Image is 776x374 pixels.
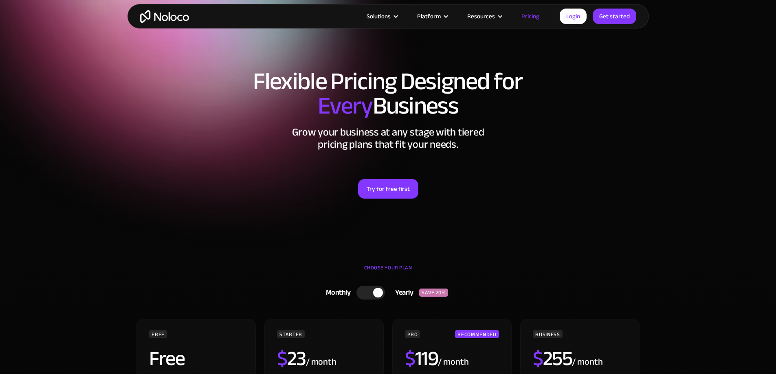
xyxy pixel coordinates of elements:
div: BUSINESS [533,330,562,338]
div: Resources [457,11,511,22]
div: / month [438,356,468,369]
div: PRO [405,330,420,338]
div: / month [572,356,602,369]
span: Every [318,83,373,129]
h2: 119 [405,348,438,369]
a: Try for free first [358,179,418,199]
div: STARTER [277,330,304,338]
div: Platform [417,11,441,22]
h1: Flexible Pricing Designed for Business [136,69,641,118]
h2: 255 [533,348,572,369]
div: Monthly [316,287,357,299]
a: home [140,10,189,23]
div: Solutions [356,11,407,22]
div: Solutions [367,11,391,22]
div: Resources [467,11,495,22]
h2: Grow your business at any stage with tiered pricing plans that fit your needs. [136,126,641,151]
a: Get started [593,9,636,24]
div: / month [306,356,336,369]
div: FREE [149,330,167,338]
div: RECOMMENDED [455,330,499,338]
a: Pricing [511,11,550,22]
div: SAVE 20% [419,289,448,297]
h2: 23 [277,348,306,369]
h2: Free [149,348,185,369]
a: Login [560,9,587,24]
div: Platform [407,11,457,22]
div: CHOOSE YOUR PLAN [136,262,641,282]
div: Yearly [385,287,419,299]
